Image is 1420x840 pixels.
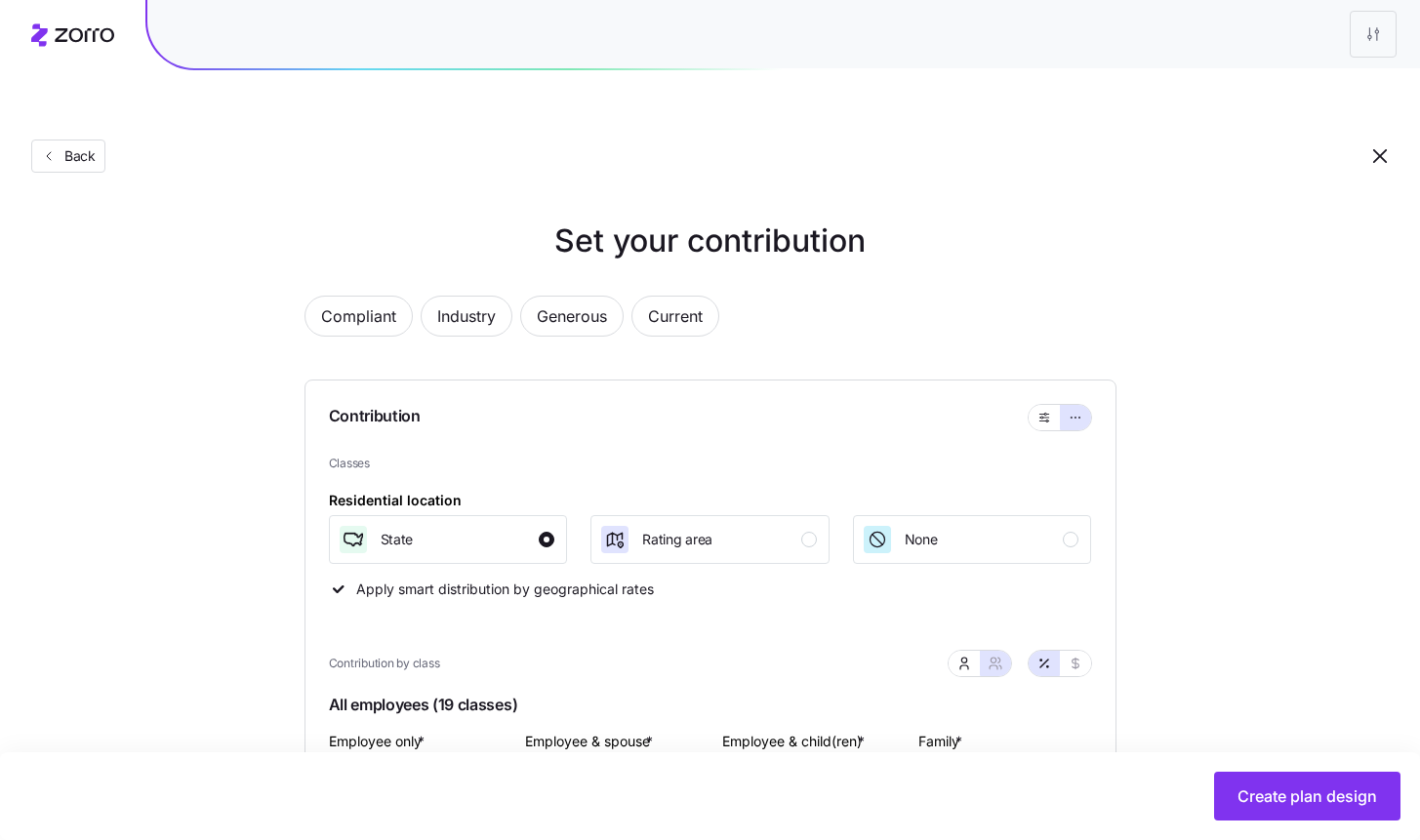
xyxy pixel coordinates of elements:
button: Current [631,296,719,337]
span: Back [57,146,96,166]
span: Industry [437,297,496,336]
button: Create plan design [1214,772,1400,820]
button: Generous [520,296,624,337]
span: State [381,530,414,549]
div: Residential location [329,490,462,511]
button: Industry [421,296,512,337]
span: Current [648,297,703,336]
label: Employee & spouse [525,731,657,752]
span: Rating area [642,530,712,549]
span: Generous [537,297,607,336]
label: Employee only [329,731,428,752]
h1: Set your contribution [226,218,1195,264]
span: None [905,530,938,549]
label: Family [918,731,966,752]
label: Employee & child(ren) [722,731,869,752]
span: Create plan design [1237,784,1377,808]
button: Compliant [304,296,413,337]
span: Compliant [321,297,396,336]
span: All employees (19 classes) [329,689,1092,729]
span: Contribution by class [329,655,440,673]
span: Contribution [329,404,421,431]
span: Classes [329,455,1092,473]
button: Back [31,140,105,173]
